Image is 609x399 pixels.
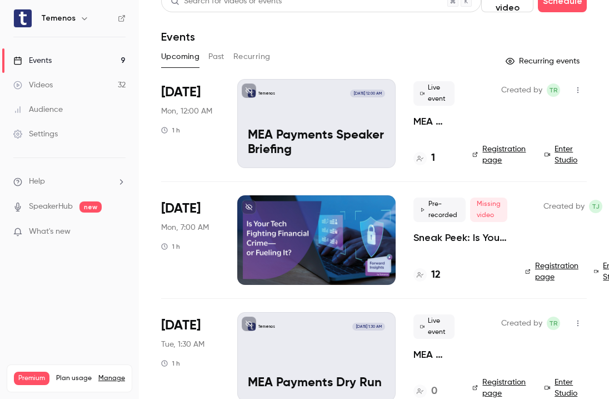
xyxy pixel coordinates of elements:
[545,144,587,166] a: Enter Studio
[501,83,542,97] span: Created by
[413,348,455,361] a: MEA Payments Dry Run
[431,268,441,283] h4: 12
[79,201,102,213] span: new
[413,81,455,106] span: Live event
[525,260,581,283] a: Registration page
[237,79,396,168] a: MEA Payments Speaker Briefing Temenos[DATE] 12:00 AMMEA Payments Speaker Briefing
[549,317,558,330] span: TR
[13,104,63,115] div: Audience
[413,151,435,166] a: 1
[547,317,560,330] span: Terniell Ramlah
[29,201,73,213] a: SpeakerHub
[161,48,199,66] button: Upcoming
[501,317,542,330] span: Created by
[413,115,455,128] a: MEA Payments Speaker Briefing
[161,195,219,284] div: Sep 22 Mon, 8:00 AM (America/Denver)
[258,324,275,329] p: Temenos
[56,374,92,383] span: Plan usage
[543,200,585,213] span: Created by
[248,129,385,157] p: MEA Payments Speaker Briefing
[161,106,212,117] span: Mon, 12:00 AM
[161,30,195,43] h1: Events
[161,222,209,233] span: Mon, 7:00 AM
[589,200,602,213] span: Tim Johnsons
[161,359,180,368] div: 1 h
[352,323,385,331] span: [DATE] 1:30 AM
[413,314,455,339] span: Live event
[413,198,466,222] span: Pre-recorded
[161,126,180,135] div: 1 h
[13,55,52,66] div: Events
[431,151,435,166] h4: 1
[413,268,441,283] a: 12
[549,83,558,97] span: TR
[13,176,126,188] li: help-dropdown-opener
[98,374,125,383] a: Manage
[161,79,219,168] div: Sep 22 Mon, 9:00 AM (Africa/Johannesburg)
[470,198,507,222] span: Missing video
[14,372,49,385] span: Premium
[161,339,204,350] span: Tue, 1:30 AM
[29,226,71,238] span: What's new
[233,48,271,66] button: Recurring
[13,129,58,140] div: Settings
[413,231,507,244] a: Sneak Peek: Is Your Tech Fighting Financial Crime—or Fueling It?
[208,48,224,66] button: Past
[29,176,45,188] span: Help
[161,83,201,101] span: [DATE]
[112,227,126,237] iframe: Noticeable Trigger
[13,80,53,91] div: Videos
[350,90,385,97] span: [DATE] 12:00 AM
[413,384,437,399] a: 0
[258,91,275,96] p: Temenos
[472,377,531,399] a: Registration page
[41,13,76,24] h6: Temenos
[161,317,201,334] span: [DATE]
[161,200,201,218] span: [DATE]
[545,377,587,399] a: Enter Studio
[248,376,385,391] p: MEA Payments Dry Run
[14,9,32,27] img: Temenos
[501,52,587,70] button: Recurring events
[431,384,437,399] h4: 0
[547,83,560,97] span: Terniell Ramlah
[161,242,180,251] div: 1 h
[592,200,600,213] span: TJ
[472,144,531,166] a: Registration page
